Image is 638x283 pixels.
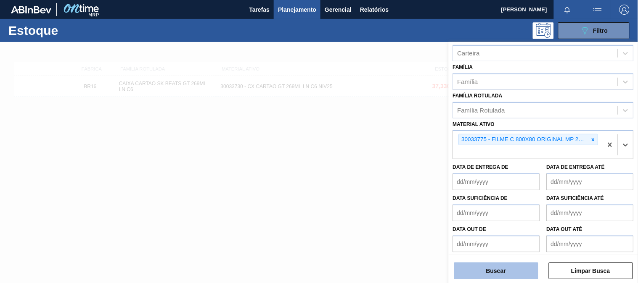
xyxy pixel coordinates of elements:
[360,5,389,15] span: Relatórios
[547,195,604,201] label: Data suficiência até
[278,5,316,15] span: Planejamento
[453,226,487,232] label: Data out de
[554,4,581,16] button: Notificações
[533,22,554,39] div: Pogramando: nenhum usuário selecionado
[558,22,630,39] button: Filtro
[325,5,352,15] span: Gerencial
[458,50,480,57] div: Carteira
[459,134,589,145] div: 30033775 - FILME C 800X80 ORIGINAL MP 269ML
[453,195,508,201] label: Data suficiência de
[11,6,51,13] img: TNhmsLtSVTkK8tSr43FrP2fwEKptu5GPRR3wAAAABJRU5ErkJggg==
[547,236,634,252] input: dd/mm/yyyy
[547,226,583,232] label: Data out até
[453,204,540,221] input: dd/mm/yyyy
[453,173,540,190] input: dd/mm/yyyy
[453,164,509,170] label: Data de Entrega de
[547,204,634,221] input: dd/mm/yyyy
[619,5,630,15] img: Logout
[453,93,503,99] label: Família Rotulada
[547,173,634,190] input: dd/mm/yyyy
[593,27,608,34] span: Filtro
[593,5,603,15] img: userActions
[249,5,270,15] span: Tarefas
[458,107,505,114] div: Família Rotulada
[453,121,495,127] label: Material ativo
[458,78,478,85] div: Família
[547,164,605,170] label: Data de Entrega até
[8,26,129,35] h1: Estoque
[453,64,473,70] label: Família
[453,236,540,252] input: dd/mm/yyyy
